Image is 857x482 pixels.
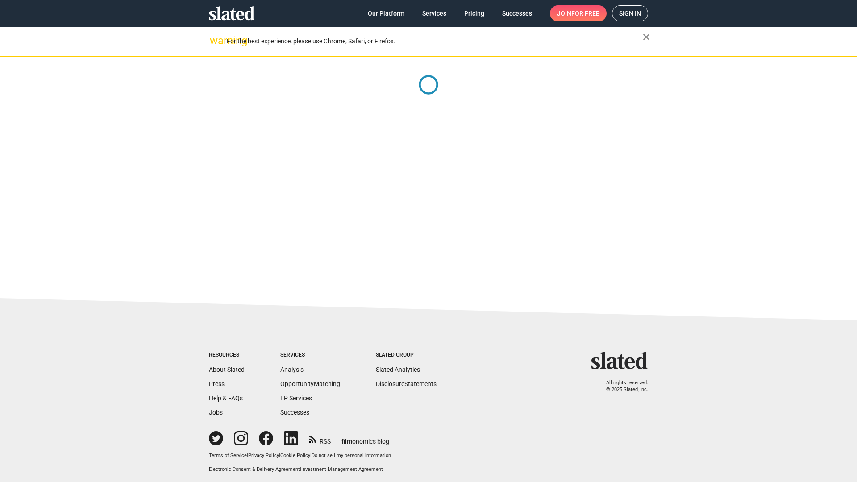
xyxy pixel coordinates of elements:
[209,453,247,458] a: Terms of Service
[280,366,304,373] a: Analysis
[209,409,223,416] a: Jobs
[248,453,279,458] a: Privacy Policy
[280,395,312,402] a: EP Services
[209,395,243,402] a: Help & FAQs
[227,35,643,47] div: For the best experience, please use Chrome, Safari, or Firefox.
[209,366,245,373] a: About Slated
[312,453,391,459] button: Do not sell my personal information
[361,5,412,21] a: Our Platform
[280,352,340,359] div: Services
[310,453,312,458] span: |
[415,5,453,21] a: Services
[557,5,599,21] span: Join
[280,453,310,458] a: Cookie Policy
[619,6,641,21] span: Sign in
[279,453,280,458] span: |
[309,432,331,446] a: RSS
[571,5,599,21] span: for free
[280,380,340,387] a: OpportunityMatching
[550,5,607,21] a: Joinfor free
[376,380,437,387] a: DisclosureStatements
[376,366,420,373] a: Slated Analytics
[368,5,404,21] span: Our Platform
[341,438,352,445] span: film
[376,352,437,359] div: Slated Group
[612,5,648,21] a: Sign in
[301,466,383,472] a: Investment Management Agreement
[641,32,652,42] mat-icon: close
[209,380,225,387] a: Press
[597,380,648,393] p: All rights reserved. © 2025 Slated, Inc.
[247,453,248,458] span: |
[209,352,245,359] div: Resources
[464,5,484,21] span: Pricing
[210,35,220,46] mat-icon: warning
[457,5,491,21] a: Pricing
[209,466,300,472] a: Electronic Consent & Delivery Agreement
[280,409,309,416] a: Successes
[502,5,532,21] span: Successes
[300,466,301,472] span: |
[341,430,389,446] a: filmonomics blog
[495,5,539,21] a: Successes
[422,5,446,21] span: Services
